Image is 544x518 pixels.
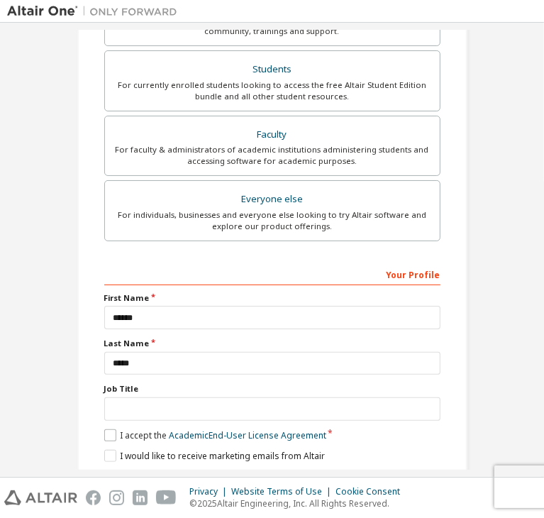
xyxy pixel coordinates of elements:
div: Students [113,60,431,79]
div: Faculty [113,125,431,145]
div: Everyone else [113,189,431,209]
img: linkedin.svg [133,490,148,505]
img: Altair One [7,4,184,18]
label: First Name [104,292,440,304]
div: For faculty & administrators of academic institutions administering students and accessing softwa... [113,144,431,167]
a: Academic End-User License Agreement [169,429,326,441]
p: © 2025 Altair Engineering, Inc. All Rights Reserved. [189,497,409,509]
div: Privacy [189,486,231,497]
label: I would like to receive marketing emails from Altair [104,450,325,462]
div: For individuals, businesses and everyone else looking to try Altair software and explore our prod... [113,209,431,232]
img: youtube.svg [156,490,177,505]
div: Your Profile [104,263,440,285]
div: Website Terms of Use [231,486,335,497]
div: For currently enrolled students looking to access the free Altair Student Edition bundle and all ... [113,79,431,102]
label: Last Name [104,338,440,349]
img: altair_logo.svg [4,490,77,505]
label: Job Title [104,383,440,395]
img: facebook.svg [86,490,101,505]
div: Cookie Consent [335,486,409,497]
label: I accept the [104,429,326,441]
img: instagram.svg [109,490,124,505]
